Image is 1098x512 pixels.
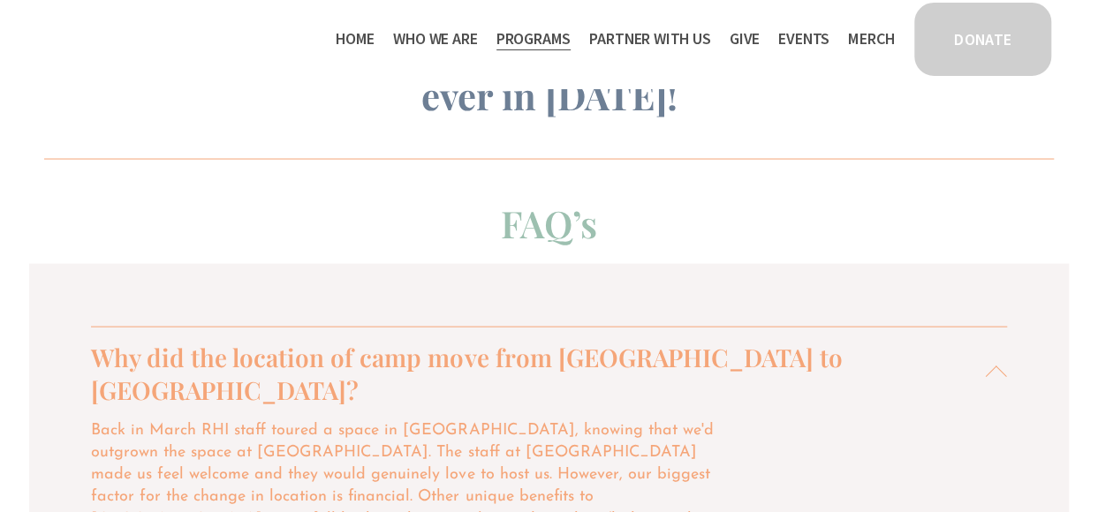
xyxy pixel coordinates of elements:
[393,25,477,53] a: folder dropdown
[496,26,572,52] span: Programs
[91,327,1006,418] button: Why did the location of camp move from [GEOGRAPHIC_DATA] to [GEOGRAPHIC_DATA]?
[848,25,894,53] a: Merch
[730,25,760,53] a: Give
[336,25,375,53] a: Home
[44,197,1055,248] h3: FAQ’s
[393,26,477,52] span: Who We Are
[91,340,985,405] span: Why did the location of camp move from [GEOGRAPHIC_DATA] to [GEOGRAPHIC_DATA]?
[589,25,710,53] a: folder dropdown
[589,26,710,52] span: Partner With Us
[778,25,829,53] a: Events
[496,25,572,53] a: folder dropdown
